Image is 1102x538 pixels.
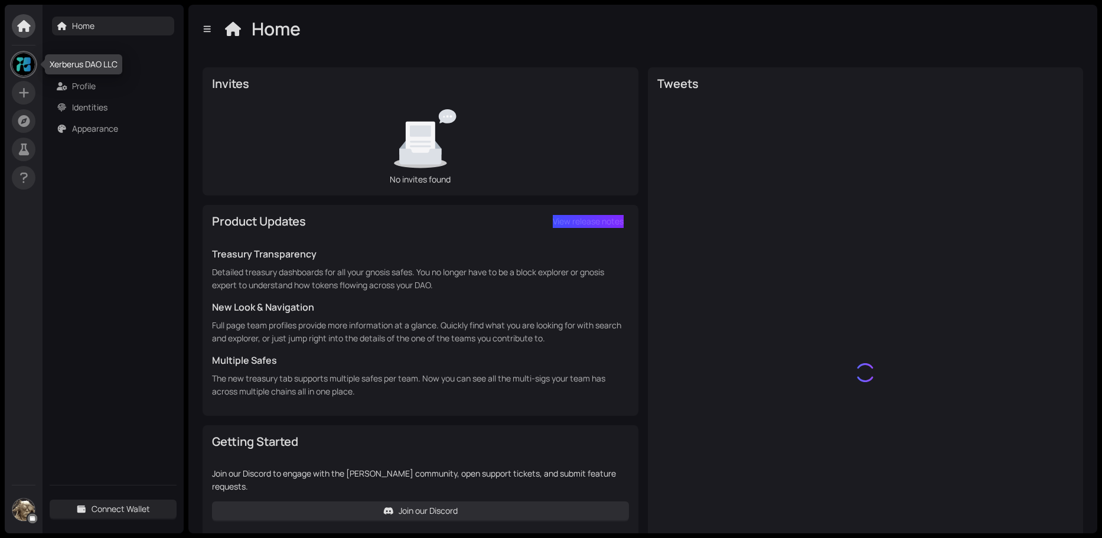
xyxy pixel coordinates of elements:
div: Product Updates [212,213,547,230]
h5: Treasury Transparency [212,247,629,261]
div: Invites [212,76,629,92]
div: Xerberus DAO LLC [45,54,122,74]
div: Home [252,18,302,40]
span: Join our Discord [399,504,458,517]
h5: Multiple Safes [212,353,629,367]
button: Connect Wallet [50,500,177,519]
span: Connect Wallet [92,503,150,516]
a: Home [72,20,94,31]
p: Detailed treasury dashboards for all your gnosis safes. You no longer have to be a block explorer... [212,266,629,292]
img: something [853,360,878,385]
p: Join our Discord to engage with the [PERSON_NAME] community, open support tickets, and submit fea... [212,467,629,493]
a: Identities [72,102,107,113]
a: Profile [72,80,96,92]
div: Tweets [657,76,1074,92]
span: View release notes [553,215,624,228]
div: Account Settings [50,47,177,74]
h5: New Look & Navigation [212,300,629,314]
div: No invites found [366,173,475,186]
a: View release notes [547,212,629,231]
img: huAlSiy7Ib.jpeg [12,498,35,521]
p: The new treasury tab supports multiple safes per team. Now you can see all the multi-sigs your te... [212,372,629,398]
p: Full page team profiles provide more information at a glance. Quickly find what you are looking f... [212,319,629,345]
a: Appearance [72,123,118,134]
a: Join our Discord [212,501,629,520]
div: Getting Started [212,433,629,450]
img: gQX6TtSrwZ.jpeg [12,53,35,76]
